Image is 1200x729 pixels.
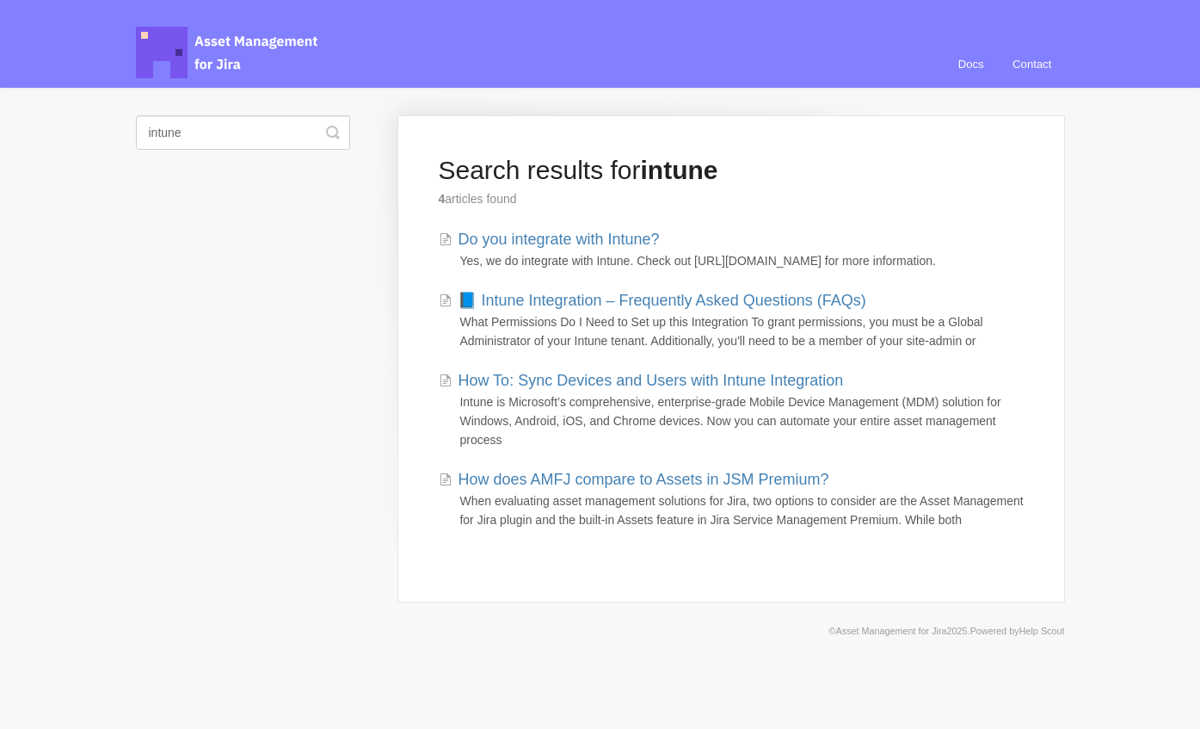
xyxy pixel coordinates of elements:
[997,41,1065,88] a: Contact
[438,155,1024,186] h1: Search results for
[940,41,994,88] a: Docs
[964,643,1065,654] span: Powered by
[459,313,1024,350] p: What Permissions Do I Need to Set up this Integration To grant permissions, you must be a Global ...
[652,155,733,186] strong: intune
[439,468,854,491] a: How does AMFJ compare to Assets in JSM Premium?
[438,190,1024,209] p: articles found
[136,641,1065,657] p: © 2025.
[439,369,875,392] a: How To: Sync Devices and Users with Intune Integration
[459,393,1024,449] p: Intune is Microsoft’s comprehensive, enterprise-grade Mobile Device Management (MDM) solution for...
[459,252,1024,271] p: Yes, we do integrate with Intune. Check out [URL][DOMAIN_NAME] for more information.
[459,492,1024,548] p: When evaluating asset management solutions for Jira, two options to consider are the Asset Manage...
[136,27,320,78] span: Asset Management for Jira Docs
[136,115,350,150] input: Search
[438,192,446,207] strong: 4
[1017,643,1065,654] a: Help Scout
[821,643,938,654] a: Asset Management for Jira
[439,228,675,251] a: Do you integrate with Intune?
[439,289,893,312] a: 📘 Intune Integration – Frequently Asked Questions (FAQs)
